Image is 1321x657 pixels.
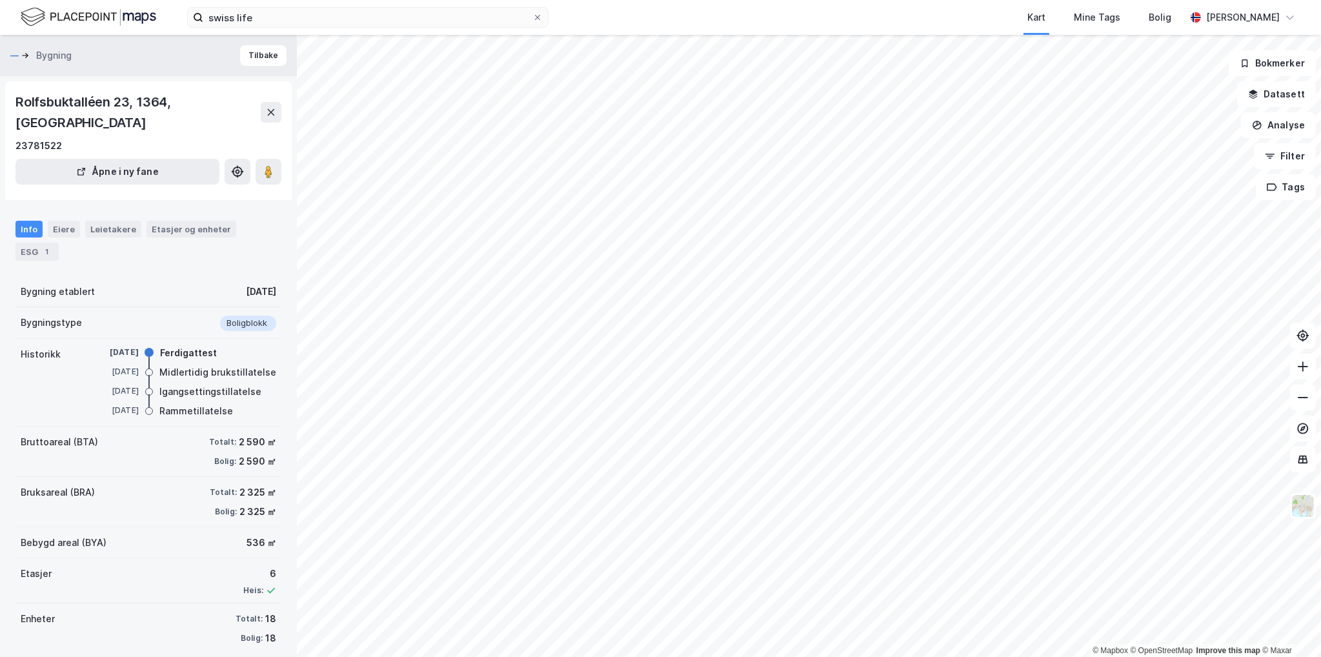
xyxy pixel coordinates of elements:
[15,243,59,261] div: ESG
[87,405,139,416] div: [DATE]
[1256,174,1316,200] button: Tags
[1229,50,1316,76] button: Bokmerker
[210,487,237,498] div: Totalt:
[1027,10,1045,25] div: Kart
[1237,81,1316,107] button: Datasett
[1093,646,1128,655] a: Mapbox
[203,8,532,27] input: Søk på adresse, matrikkel, gårdeiere, leietakere eller personer
[21,485,95,500] div: Bruksareal (BRA)
[152,223,231,235] div: Etasjer og enheter
[1131,646,1193,655] a: OpenStreetMap
[243,585,263,596] div: Heis:
[21,6,156,28] img: logo.f888ab2527a4732fd821a326f86c7f29.svg
[236,614,263,624] div: Totalt:
[41,245,54,258] div: 1
[1254,143,1316,169] button: Filter
[15,221,43,238] div: Info
[241,633,263,643] div: Bolig:
[1241,112,1316,138] button: Analyse
[159,384,261,399] div: Igangsettingstillatelse
[21,284,95,299] div: Bygning etablert
[1291,494,1315,518] img: Z
[1074,10,1120,25] div: Mine Tags
[246,284,276,299] div: [DATE]
[15,159,219,185] button: Åpne i ny fane
[159,365,276,380] div: Midlertidig brukstillatelse
[239,434,276,450] div: 2 590 ㎡
[21,315,82,330] div: Bygningstype
[240,45,287,66] button: Tilbake
[239,504,276,520] div: 2 325 ㎡
[1196,646,1260,655] a: Improve this map
[36,48,72,63] div: Bygning
[87,366,139,378] div: [DATE]
[214,456,236,467] div: Bolig:
[265,631,276,646] div: 18
[48,221,80,238] div: Eiere
[1256,595,1321,657] iframe: Chat Widget
[87,385,139,397] div: [DATE]
[21,566,52,581] div: Etasjer
[85,221,141,238] div: Leietakere
[239,485,276,500] div: 2 325 ㎡
[1149,10,1171,25] div: Bolig
[160,345,217,361] div: Ferdigattest
[247,535,276,551] div: 536 ㎡
[243,566,276,581] div: 6
[87,347,139,358] div: [DATE]
[1206,10,1280,25] div: [PERSON_NAME]
[10,49,21,62] button: —
[21,347,61,362] div: Historikk
[15,138,62,154] div: 23781522
[159,403,233,419] div: Rammetillatelse
[215,507,237,517] div: Bolig:
[21,535,106,551] div: Bebygd areal (BYA)
[209,437,236,447] div: Totalt:
[21,611,55,627] div: Enheter
[239,454,276,469] div: 2 590 ㎡
[21,434,98,450] div: Bruttoareal (BTA)
[265,611,276,627] div: 18
[15,92,261,133] div: Rolfsbuktalléen 23, 1364, [GEOGRAPHIC_DATA]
